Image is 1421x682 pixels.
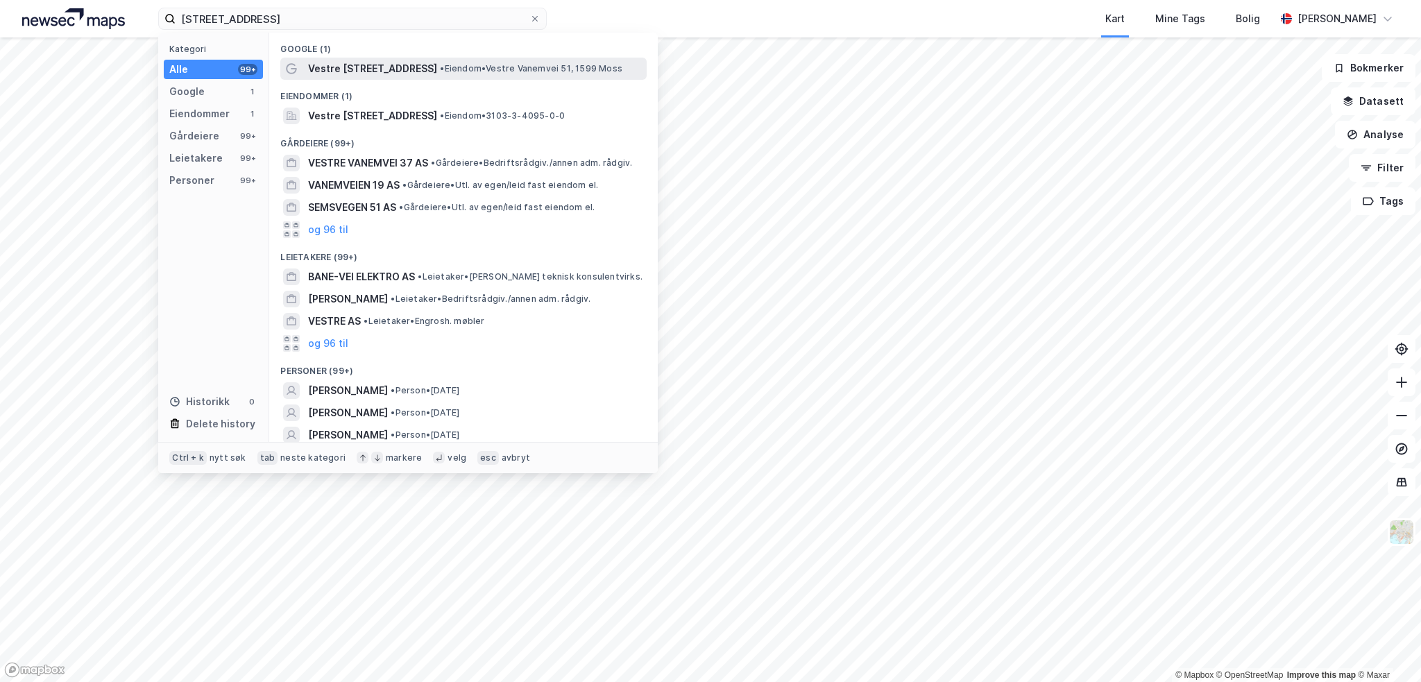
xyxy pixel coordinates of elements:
[431,157,632,169] span: Gårdeiere • Bedriftsrådgiv./annen adm. rådgiv.
[1352,615,1421,682] iframe: Chat Widget
[169,105,230,122] div: Eiendommer
[1388,519,1415,545] img: Z
[1216,670,1284,680] a: OpenStreetMap
[402,180,407,190] span: •
[308,335,348,352] button: og 96 til
[308,177,400,194] span: VANEMVEIEN 19 AS
[440,110,565,121] span: Eiendom • 3103-3-4095-0-0
[22,8,125,29] img: logo.a4113a55bc3d86da70a041830d287a7e.svg
[391,407,459,418] span: Person • [DATE]
[308,427,388,443] span: [PERSON_NAME]
[169,44,263,54] div: Kategori
[169,393,230,410] div: Historikk
[391,385,459,396] span: Person • [DATE]
[169,128,219,144] div: Gårdeiere
[257,451,278,465] div: tab
[1335,121,1415,148] button: Analyse
[1297,10,1377,27] div: [PERSON_NAME]
[186,416,255,432] div: Delete history
[1331,87,1415,115] button: Datasett
[391,429,395,440] span: •
[1236,10,1260,27] div: Bolig
[4,662,65,678] a: Mapbox homepage
[169,451,207,465] div: Ctrl + k
[440,63,444,74] span: •
[502,452,530,463] div: avbryt
[399,202,595,213] span: Gårdeiere • Utl. av egen/leid fast eiendom el.
[308,60,437,77] span: Vestre [STREET_ADDRESS]
[280,452,346,463] div: neste kategori
[238,153,257,164] div: 99+
[238,175,257,186] div: 99+
[477,451,499,465] div: esc
[269,355,658,380] div: Personer (99+)
[1175,670,1214,680] a: Mapbox
[1349,154,1415,182] button: Filter
[391,385,395,395] span: •
[391,293,395,304] span: •
[1155,10,1205,27] div: Mine Tags
[391,407,395,418] span: •
[269,33,658,58] div: Google (1)
[364,316,484,327] span: Leietaker • Engrosh. møbler
[169,150,223,167] div: Leietakere
[269,127,658,152] div: Gårdeiere (99+)
[440,63,622,74] span: Eiendom • Vestre Vanemvei 51, 1599 Moss
[431,157,435,168] span: •
[308,221,348,238] button: og 96 til
[246,86,257,97] div: 1
[1351,187,1415,215] button: Tags
[391,429,459,441] span: Person • [DATE]
[308,291,388,307] span: [PERSON_NAME]
[386,452,422,463] div: markere
[448,452,466,463] div: velg
[418,271,422,282] span: •
[169,172,214,189] div: Personer
[418,271,643,282] span: Leietaker • [PERSON_NAME] teknisk konsulentvirks.
[440,110,444,121] span: •
[238,64,257,75] div: 99+
[364,316,368,326] span: •
[1287,670,1356,680] a: Improve this map
[308,382,388,399] span: [PERSON_NAME]
[246,396,257,407] div: 0
[238,130,257,142] div: 99+
[308,199,396,216] span: SEMSVEGEN 51 AS
[308,313,361,330] span: VESTRE AS
[269,80,658,105] div: Eiendommer (1)
[308,404,388,421] span: [PERSON_NAME]
[169,61,188,78] div: Alle
[1105,10,1125,27] div: Kart
[402,180,598,191] span: Gårdeiere • Utl. av egen/leid fast eiendom el.
[1322,54,1415,82] button: Bokmerker
[210,452,246,463] div: nytt søk
[269,241,658,266] div: Leietakere (99+)
[391,293,590,305] span: Leietaker • Bedriftsrådgiv./annen adm. rådgiv.
[308,108,437,124] span: Vestre [STREET_ADDRESS]
[308,268,415,285] span: BANE-VEI ELEKTRO AS
[246,108,257,119] div: 1
[399,202,403,212] span: •
[169,83,205,100] div: Google
[308,155,428,171] span: VESTRE VANEMVEI 37 AS
[176,8,529,29] input: Søk på adresse, matrikkel, gårdeiere, leietakere eller personer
